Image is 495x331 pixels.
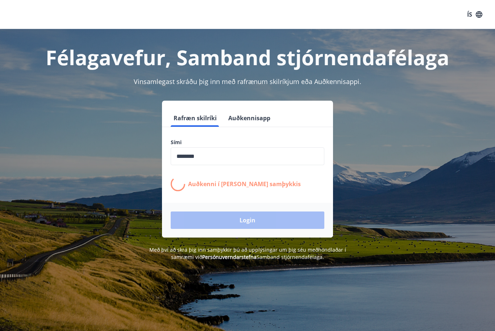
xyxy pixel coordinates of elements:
[188,180,301,188] p: Auðkenni í [PERSON_NAME] samþykkis
[463,8,486,21] button: ÍS
[171,139,324,146] label: Sími
[171,109,220,127] button: Rafræn skilríki
[225,109,273,127] button: Auðkennisapp
[9,43,486,71] h1: Félagavefur, Samband stjórnendafélaga
[134,77,361,86] span: Vinsamlegast skráðu þig inn með rafrænum skilríkjum eða Auðkennisappi.
[149,246,346,260] span: Með því að skrá þig inn samþykkir þú að upplýsingar um þig séu meðhöndlaðar í samræmi við Samband...
[202,254,257,260] a: Persónuverndarstefna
